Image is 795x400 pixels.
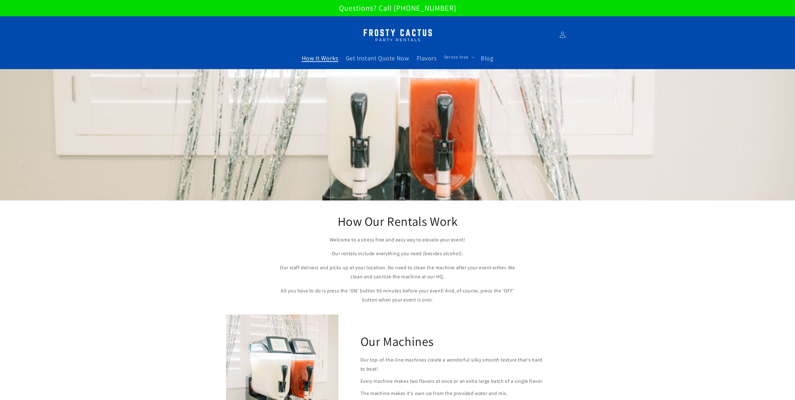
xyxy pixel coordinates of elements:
span: Get Instant Quote Now [346,54,409,62]
h2: Our Machines [360,333,434,349]
a: How It Works [298,50,342,66]
span: Service Area [444,54,469,60]
a: Blog [477,50,497,66]
p: Every machine makes two flavors at once or an extra large batch of a single flavor. [360,377,548,386]
p: Our rentals include everything you need (besides alcohol). [276,249,519,258]
h2: How Our Rentals Work [276,213,519,229]
span: How It Works [302,54,338,62]
a: Flavors [413,50,440,66]
summary: Service Area [440,50,477,63]
p: Welcome to a stress free and easy way to elevate your event! [276,235,519,245]
span: Blog [481,54,493,62]
p: Our staff delivers and picks up at your location. No need to clean the machine after your event e... [276,263,519,281]
p: The machine makes it's own ice from the provided water and mix. [360,389,548,398]
img: Margarita Machine Rental in Scottsdale, Phoenix, Tempe, Chandler, Gilbert, Mesa and Maricopa [359,25,437,45]
p: All you have to do is press the 'ON' button 90 minutes before your event! And, of course, press t... [276,286,519,305]
p: Our top-of-the-line machines create a wonderful silky smooth texture that's hard to beat! [360,356,548,374]
span: Flavors [417,54,437,62]
a: Get Instant Quote Now [342,50,413,66]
